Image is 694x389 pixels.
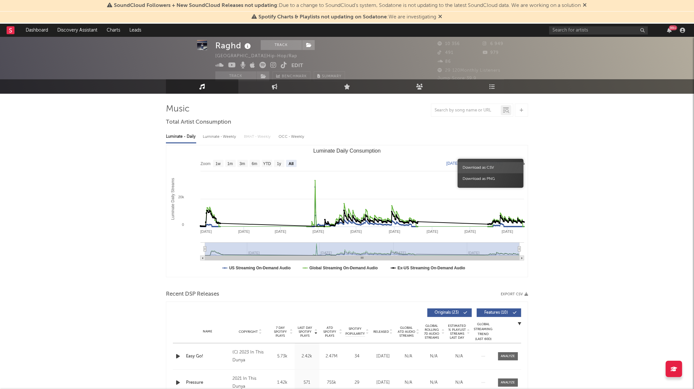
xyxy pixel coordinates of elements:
[438,51,453,55] span: 491
[346,327,365,336] span: Spotify Popularity
[275,230,286,233] text: [DATE]
[481,311,511,315] span: Features ( 10 )
[373,330,389,334] span: Released
[200,162,211,166] text: Zoom
[102,24,125,37] a: Charts
[473,322,493,342] div: Global Streaming Trend (Last 60D)
[314,71,345,81] button: Summary
[350,230,362,233] text: [DATE]
[166,290,219,298] span: Recent DSP Releases
[277,162,281,166] text: 1y
[272,326,289,338] span: 7 Day Spotify Plays
[438,76,476,81] span: Jump Score: 39.9
[296,379,318,386] div: 571
[346,379,369,386] div: 29
[309,266,378,270] text: Global Streaming On-Demand Audio
[289,162,294,166] text: All
[21,24,53,37] a: Dashboard
[321,379,342,386] div: 755k
[261,40,302,50] button: Track
[178,195,184,199] text: 20k
[423,324,441,340] span: Global Rolling 7D Audio Streams
[215,52,305,60] div: [GEOGRAPHIC_DATA] | Hip-Hop/Rap
[166,145,527,277] svg: Luminate Daily Consumption
[669,25,677,30] div: 99 +
[446,161,459,166] text: [DATE]
[483,42,504,46] span: 6 949
[448,353,470,360] div: N/A
[321,326,338,338] span: ATD Spotify Plays
[423,353,445,360] div: N/A
[53,24,102,37] a: Discovery Assistant
[186,329,229,334] div: Name
[166,118,231,126] span: Total Artist Consumption
[227,162,233,166] text: 1m
[296,326,314,338] span: Last Day Spotify Plays
[583,3,587,8] span: Dismiss
[171,178,175,220] text: Luminate Daily Streams
[291,62,303,70] button: Edit
[282,73,307,81] span: Benchmark
[182,223,184,227] text: 0
[229,266,291,270] text: US Streaming On-Demand Audio
[667,28,672,33] button: 99+
[238,230,250,233] text: [DATE]
[273,71,310,81] a: Benchmark
[438,60,451,64] span: 86
[427,308,472,317] button: Originals(23)
[448,379,470,386] div: N/A
[186,379,229,386] a: Pressure
[398,266,466,270] text: Ex-US Streaming On-Demand Audio
[200,230,212,233] text: [DATE]
[263,162,271,166] text: YTD
[501,292,528,296] button: Export CSV
[279,131,305,142] div: OCC - Weekly
[438,68,500,73] span: 29 120 Monthly Listeners
[397,379,419,386] div: N/A
[232,349,268,364] div: (C) 2023 In This Dunya
[215,40,253,51] div: Raghd
[432,311,462,315] span: Originals ( 23 )
[203,131,237,142] div: Luminate - Weekly
[272,379,293,386] div: 1.42k
[114,3,278,8] span: SoundCloud Followers + New SoundCloud Releases not updating
[272,353,293,360] div: 5.73k
[397,353,419,360] div: N/A
[465,230,476,233] text: [DATE]
[448,324,466,340] span: Estimated % Playlist Streams Last Day
[239,330,258,334] span: Copyright
[296,353,318,360] div: 2.42k
[427,230,438,233] text: [DATE]
[439,14,442,20] span: Dismiss
[240,162,245,166] text: 3m
[252,162,257,166] text: 6m
[502,230,513,233] text: [DATE]
[321,353,342,360] div: 2.47M
[346,353,369,360] div: 34
[114,3,581,8] span: : Due to a change to SoundCloud's system, Sodatone is not updating to the latest SoundCloud data....
[259,14,387,20] span: Spotify Charts & Playlists not updating on Sodatone
[125,24,146,37] a: Leads
[259,14,437,20] span: : We are investigating
[372,379,394,386] div: [DATE]
[477,308,521,317] button: Features(10)
[372,353,394,360] div: [DATE]
[166,131,196,142] div: Luminate - Daily
[397,326,415,338] span: Global ATD Audio Streams
[186,353,229,360] a: Easy Go!
[423,379,445,386] div: N/A
[431,108,501,113] input: Search by song name or URL
[389,230,400,233] text: [DATE]
[216,162,221,166] text: 1w
[483,51,499,55] span: 979
[215,71,256,81] button: Track
[313,148,381,154] text: Luminate Daily Consumption
[322,75,341,78] span: Summary
[549,26,648,35] input: Search for artists
[312,230,324,233] text: [DATE]
[438,42,460,46] span: 10 356
[458,173,523,184] span: Download as PNG
[458,162,523,173] span: Download as CSV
